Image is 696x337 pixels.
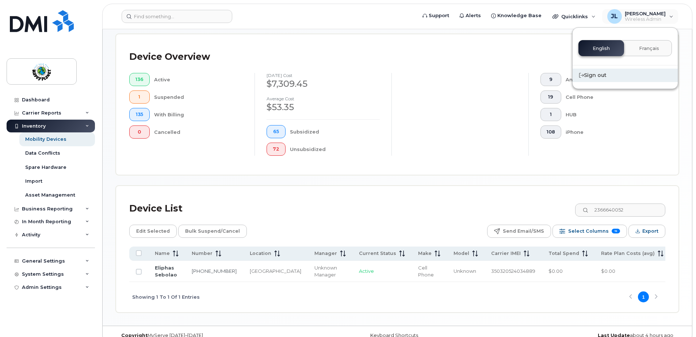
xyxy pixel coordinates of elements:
span: 65 [273,129,279,135]
div: Unknown Manager [314,264,346,278]
span: Select Columns [568,226,609,237]
span: Model [454,250,469,257]
span: JL [611,12,618,21]
span: Name [155,250,170,257]
button: Page 1 [638,291,649,302]
span: Cell Phone [418,265,434,278]
div: Quicklinks [547,9,601,24]
button: 72 [267,143,286,156]
span: Active [359,268,374,274]
button: Export [628,225,665,238]
span: 1 [135,94,144,100]
div: Device Overview [129,47,210,66]
button: Bulk Suspend/Cancel [178,225,247,238]
span: Unknown [454,268,476,274]
div: Subsidized [290,125,380,138]
span: 0 [135,129,144,135]
a: [PHONE_NUMBER] [192,268,237,274]
a: Support [417,8,454,23]
a: Eliphas Sebolao [155,265,177,278]
span: 15 [612,229,620,233]
div: iPhone [566,125,654,139]
button: 108 [540,125,561,139]
input: Find something... [122,10,232,23]
button: Select Columns 15 [552,225,627,238]
span: Number [192,250,213,257]
div: Cell Phone [566,90,654,104]
div: Active [154,73,243,86]
button: 135 [129,108,150,121]
span: Manager [314,250,337,257]
div: Cancelled [154,125,243,139]
span: 136 [135,77,144,82]
div: Suspended [154,90,243,104]
span: Send Email/SMS [503,226,544,237]
span: 19 [547,94,555,100]
span: Showing 1 To 1 Of 1 Entries [132,291,200,302]
h4: Average cost [267,96,380,101]
span: 1 [547,112,555,117]
button: 0 [129,125,150,139]
span: 9 [547,77,555,82]
div: With Billing [154,108,243,121]
span: [PERSON_NAME] [625,11,666,16]
button: 19 [540,90,561,104]
span: Français [639,46,659,51]
span: 108 [547,129,555,135]
span: Knowledge Base [497,12,542,19]
div: Android [566,73,654,86]
span: $0.00 [601,268,615,274]
a: Knowledge Base [486,8,547,23]
div: Jeffrey Lowe [602,9,678,24]
span: Alerts [466,12,481,19]
span: 350320524034889 [491,268,535,274]
span: Edit Selected [136,226,170,237]
span: Export [642,226,658,237]
div: Device List [129,199,183,218]
a: Alerts [454,8,486,23]
span: 72 [273,146,279,152]
span: Quicklinks [561,13,588,19]
h4: [DATE] cost [267,73,380,78]
span: Make [418,250,432,257]
span: Wireless Admin [625,16,666,22]
button: 9 [540,73,561,86]
button: 65 [267,125,286,138]
span: Total Spend [548,250,579,257]
div: $7,309.45 [267,78,380,90]
span: $0.00 [548,268,563,274]
div: Sign out [573,69,678,82]
div: HUB [566,108,654,121]
input: Search Device List ... [575,204,665,217]
button: Send Email/SMS [487,225,551,238]
button: 1 [540,108,561,121]
span: Current Status [359,250,396,257]
span: Location [250,250,271,257]
span: Bulk Suspend/Cancel [185,226,240,237]
span: [GEOGRAPHIC_DATA] [250,268,301,274]
button: 136 [129,73,150,86]
span: 135 [135,112,144,117]
span: Carrier IMEI [491,250,521,257]
span: Support [429,12,449,19]
div: Unsubsidized [290,143,380,156]
span: Rate Plan Costs (avg) [601,250,655,257]
button: Edit Selected [129,225,177,238]
div: $53.35 [267,101,380,113]
button: 1 [129,90,150,104]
